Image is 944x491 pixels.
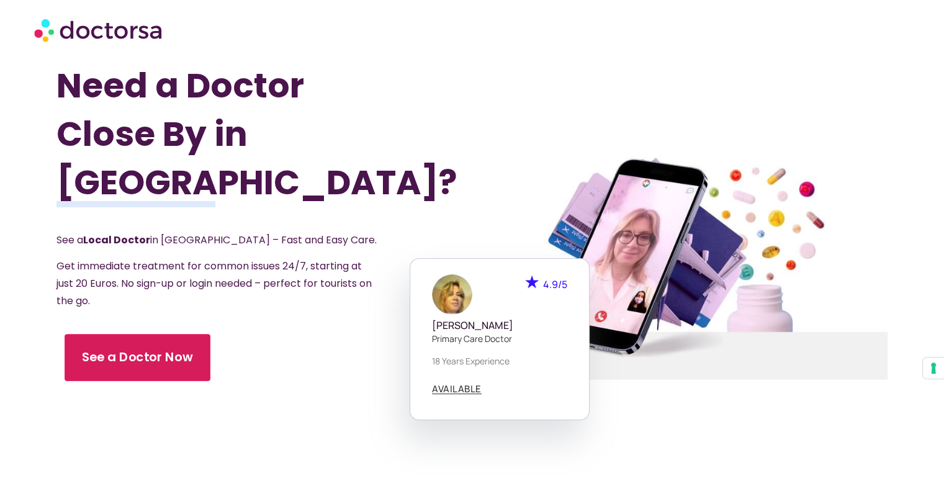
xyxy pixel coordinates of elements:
[56,61,410,207] h1: Need a Doctor Close By in [GEOGRAPHIC_DATA]?
[65,334,210,381] a: See a Doctor Now
[56,259,372,308] span: Get immediate treatment for common issues 24/7, starting at just 20 Euros. No sign-up or login ne...
[432,332,567,345] p: Primary care doctor
[923,358,944,379] button: Your consent preferences for tracking technologies
[82,348,193,366] span: See a Doctor Now
[83,233,150,247] strong: Local Doctor
[432,320,567,331] h5: [PERSON_NAME]
[432,354,567,367] p: 18 years experience
[56,233,377,247] span: See a in [GEOGRAPHIC_DATA] – Fast and Easy Care.
[432,384,482,394] a: AVAILABLE
[432,384,482,394] span: AVAILABLE
[543,277,567,291] span: 4.9/5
